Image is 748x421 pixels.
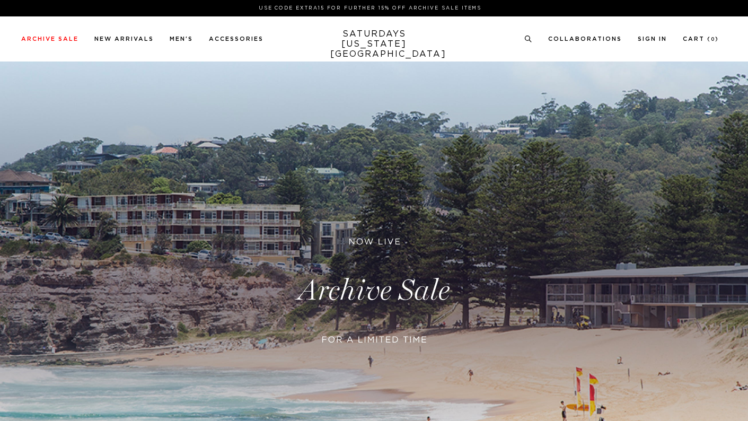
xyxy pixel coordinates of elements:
a: Cart (0) [683,36,719,42]
a: Accessories [209,36,263,42]
a: Collaborations [548,36,622,42]
a: New Arrivals [94,36,154,42]
a: SATURDAYS[US_STATE][GEOGRAPHIC_DATA] [330,29,418,59]
small: 0 [711,37,715,42]
p: Use Code EXTRA15 for Further 15% Off Archive Sale Items [25,4,715,12]
a: Archive Sale [21,36,78,42]
a: Sign In [638,36,667,42]
a: Men's [170,36,193,42]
